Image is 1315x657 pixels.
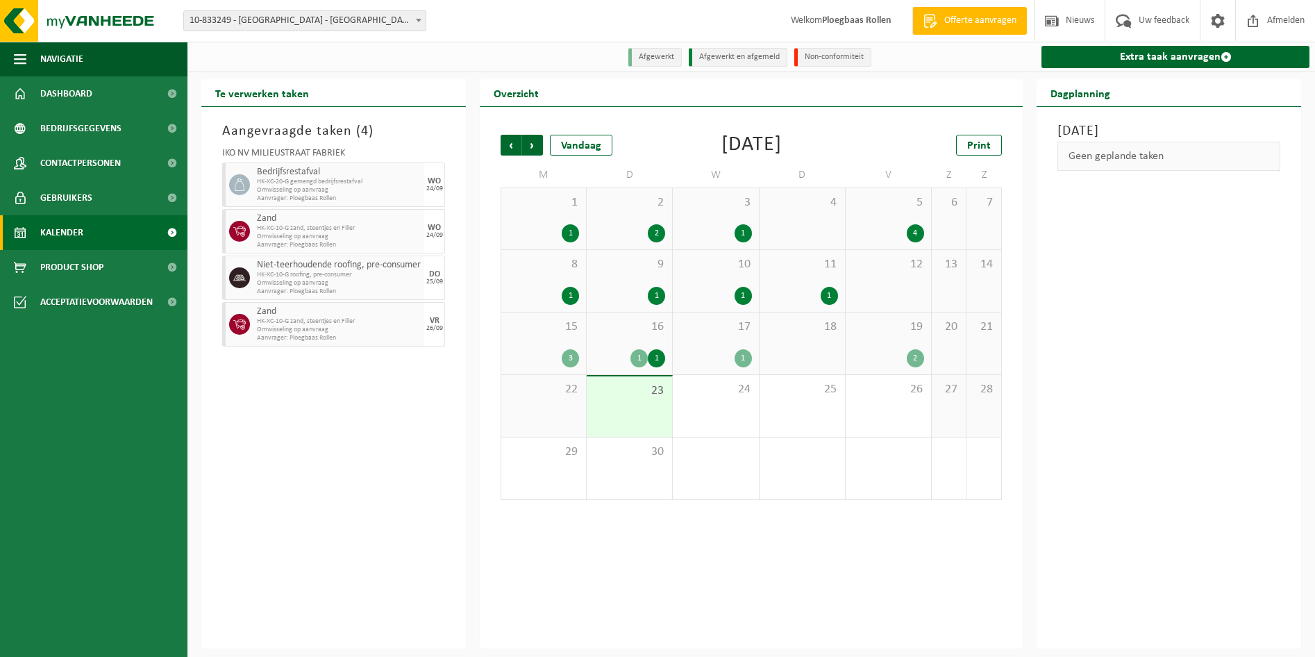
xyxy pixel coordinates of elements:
span: Aanvrager: Ploegbaas Rollen [257,241,421,249]
span: 2 [594,195,665,210]
strong: Ploegbaas Rollen [822,15,891,26]
li: Afgewerkt en afgemeld [689,48,787,67]
div: Vandaag [550,135,612,156]
span: HK-XC-10-G zand, steentjes en Filler [257,224,421,233]
span: Omwisseling op aanvraag [257,326,421,334]
li: Afgewerkt [628,48,682,67]
span: Kalender [40,215,83,250]
div: VR [430,317,439,325]
span: 14 [973,257,994,272]
div: 1 [648,349,665,367]
span: 21 [973,319,994,335]
span: 12 [853,257,924,272]
td: W [673,163,759,188]
span: HK-XC-10-G zand, steentjes en Filler [257,317,421,326]
div: 1 [735,287,752,305]
td: V [846,163,932,188]
li: Non-conformiteit [794,48,871,67]
h2: Dagplanning [1037,79,1124,106]
span: Aanvrager: Ploegbaas Rollen [257,288,421,296]
span: Niet-teerhoudende roofing, pre-consumer [257,260,421,271]
td: D [587,163,673,188]
a: Extra taak aanvragen [1041,46,1309,68]
td: Z [932,163,967,188]
span: 8 [508,257,579,272]
span: 19 [853,319,924,335]
div: 1 [735,224,752,242]
span: 27 [939,382,960,397]
h2: Overzicht [480,79,553,106]
div: Geen geplande taken [1057,142,1280,171]
div: 1 [630,349,648,367]
span: 28 [973,382,994,397]
span: 4 [767,195,838,210]
span: Acceptatievoorwaarden [40,285,153,319]
div: 26/09 [426,325,443,332]
span: 13 [939,257,960,272]
span: 30 [594,444,665,460]
span: Vorige [501,135,521,156]
span: HK-XC-20-G gemengd bedrijfsrestafval [257,178,421,186]
span: 4 [361,124,369,138]
h2: Te verwerken taken [201,79,323,106]
div: 2 [907,349,924,367]
span: Bedrijfsgegevens [40,111,122,146]
span: 5 [853,195,924,210]
span: Bedrijfsrestafval [257,167,421,178]
span: 11 [767,257,838,272]
div: 1 [648,287,665,305]
span: HK-XC-10-G roofing, pre-consumer [257,271,421,279]
span: 20 [939,319,960,335]
div: 1 [821,287,838,305]
div: [DATE] [721,135,782,156]
span: Omwisseling op aanvraag [257,186,421,194]
span: 24 [680,382,751,397]
span: Print [967,140,991,151]
span: 10-833249 - IKO NV MILIEUSTRAAT FABRIEK - ANTWERPEN [184,11,426,31]
span: Contactpersonen [40,146,121,181]
span: 26 [853,382,924,397]
span: Omwisseling op aanvraag [257,279,421,288]
span: 17 [680,319,751,335]
div: 3 [562,349,579,367]
span: 25 [767,382,838,397]
span: Volgende [522,135,543,156]
div: 24/09 [426,185,443,192]
div: 25/09 [426,278,443,285]
div: 2 [648,224,665,242]
div: 24/09 [426,232,443,239]
td: D [760,163,846,188]
span: 6 [939,195,960,210]
span: 10-833249 - IKO NV MILIEUSTRAAT FABRIEK - ANTWERPEN [183,10,426,31]
a: Print [956,135,1002,156]
span: Dashboard [40,76,92,111]
div: WO [428,224,441,232]
div: 1 [735,349,752,367]
span: Product Shop [40,250,103,285]
span: 22 [508,382,579,397]
span: Omwisseling op aanvraag [257,233,421,241]
div: 4 [907,224,924,242]
span: 9 [594,257,665,272]
span: 7 [973,195,994,210]
span: 1 [508,195,579,210]
span: Aanvrager: Ploegbaas Rollen [257,334,421,342]
span: 15 [508,319,579,335]
span: 29 [508,444,579,460]
td: M [501,163,587,188]
td: Z [966,163,1002,188]
span: 23 [594,383,665,399]
span: Zand [257,213,421,224]
span: 10 [680,257,751,272]
span: 18 [767,319,838,335]
h3: [DATE] [1057,121,1280,142]
h3: Aangevraagde taken ( ) [222,121,445,142]
span: Zand [257,306,421,317]
div: 1 [562,224,579,242]
span: 16 [594,319,665,335]
span: Gebruikers [40,181,92,215]
span: 3 [680,195,751,210]
span: Aanvrager: Ploegbaas Rollen [257,194,421,203]
div: IKO NV MILIEUSTRAAT FABRIEK [222,149,445,163]
span: Navigatie [40,42,83,76]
